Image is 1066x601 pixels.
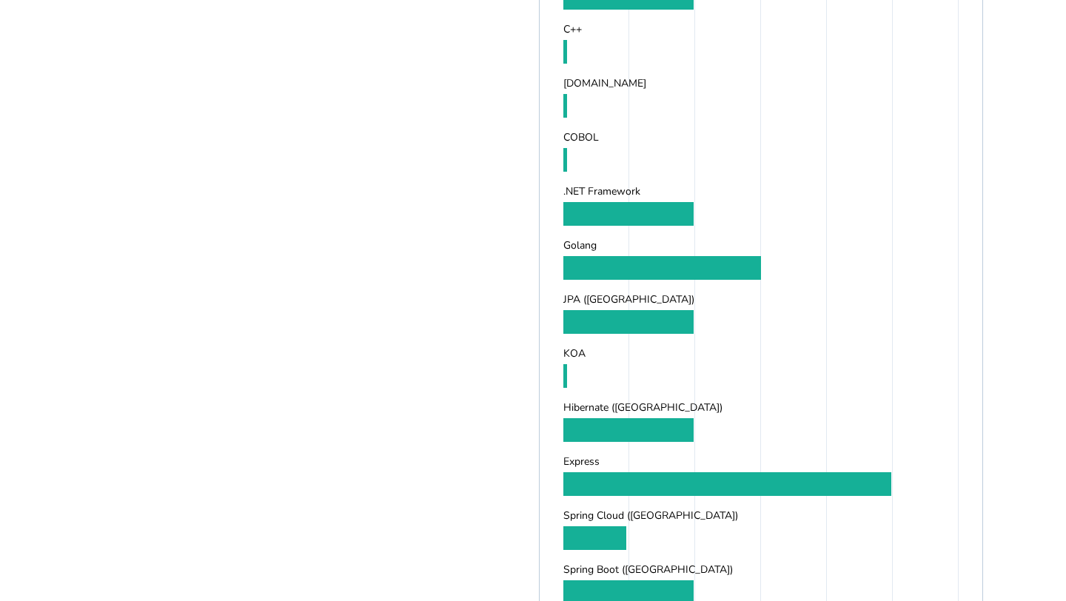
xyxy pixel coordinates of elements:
[563,238,959,253] div: Golang
[563,184,959,199] div: .NET Framework
[563,21,959,37] div: C++
[563,508,959,523] div: Spring Cloud ([GEOGRAPHIC_DATA])
[563,292,959,307] div: JPA ([GEOGRAPHIC_DATA])
[563,400,959,415] div: Hibernate ([GEOGRAPHIC_DATA])
[563,130,959,145] div: COBOL
[563,454,959,469] div: Express
[563,75,959,91] div: [DOMAIN_NAME]
[563,562,959,577] div: Spring Boot ([GEOGRAPHIC_DATA])
[563,346,959,361] div: KOA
